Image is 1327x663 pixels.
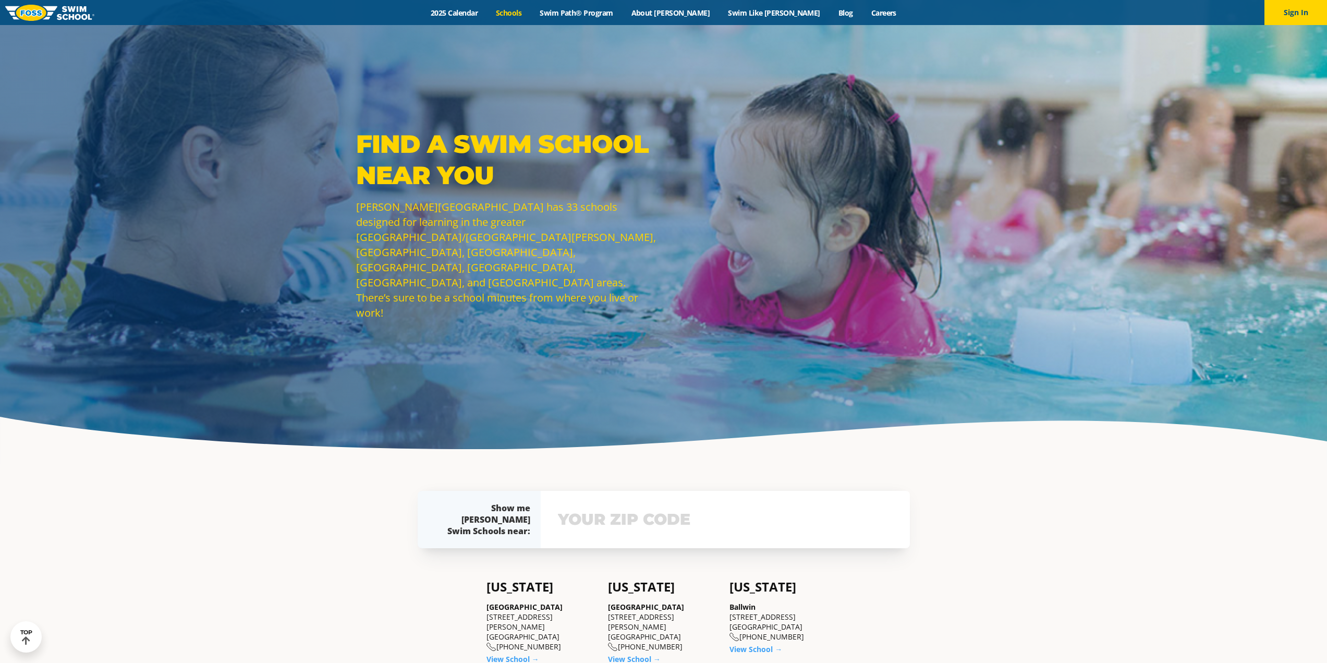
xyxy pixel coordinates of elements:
[356,199,659,320] p: [PERSON_NAME][GEOGRAPHIC_DATA] has 33 schools designed for learning in the greater [GEOGRAPHIC_DA...
[608,602,719,652] div: [STREET_ADDRESS][PERSON_NAME] [GEOGRAPHIC_DATA] [PHONE_NUMBER]
[356,128,659,191] p: Find a Swim School Near You
[608,580,719,594] h4: [US_STATE]
[486,643,496,652] img: location-phone-o-icon.svg
[5,5,94,21] img: FOSS Swim School Logo
[486,602,598,652] div: [STREET_ADDRESS][PERSON_NAME] [GEOGRAPHIC_DATA] [PHONE_NUMBER]
[829,8,862,18] a: Blog
[439,502,530,537] div: Show me [PERSON_NAME] Swim Schools near:
[729,602,841,642] div: [STREET_ADDRESS] [GEOGRAPHIC_DATA] [PHONE_NUMBER]
[486,602,563,612] a: [GEOGRAPHIC_DATA]
[729,580,841,594] h4: [US_STATE]
[487,8,531,18] a: Schools
[555,504,895,535] input: YOUR ZIP CODE
[862,8,905,18] a: Careers
[729,602,756,612] a: Ballwin
[729,633,739,642] img: location-phone-o-icon.svg
[486,580,598,594] h4: [US_STATE]
[20,629,32,645] div: TOP
[622,8,719,18] a: About [PERSON_NAME]
[729,644,782,654] a: View School →
[608,643,618,652] img: location-phone-o-icon.svg
[422,8,487,18] a: 2025 Calendar
[608,602,684,612] a: [GEOGRAPHIC_DATA]
[719,8,830,18] a: Swim Like [PERSON_NAME]
[531,8,622,18] a: Swim Path® Program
